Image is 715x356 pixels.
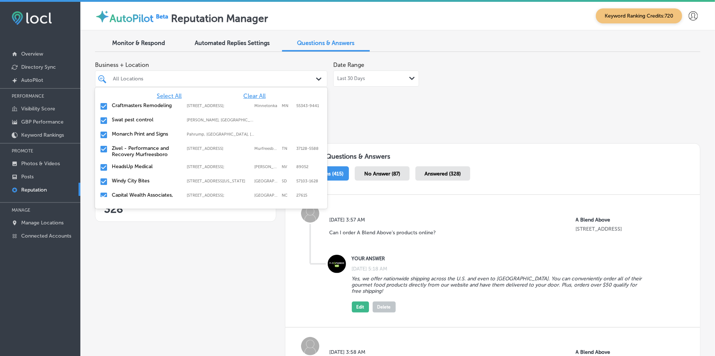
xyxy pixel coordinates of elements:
div: All Locations [113,76,317,82]
label: Reputation Manager [171,12,268,24]
label: Henderson [255,164,278,169]
label: Monarch Print and Signs [112,131,179,137]
label: TN [282,146,293,151]
span: Questions & Answers [297,39,355,46]
label: Gilliam, LA, USA | Hosston, LA, USA | Eastwood, LA, USA | Blanchard, LA, USA | Shreveport, LA, US... [187,118,254,122]
label: Swat pest control [112,117,179,123]
button: Edit [352,302,369,313]
label: MN [282,103,293,108]
p: Directory Sync [21,64,56,70]
label: 55343-9441 [297,103,319,108]
span: No Answer (87) [364,171,400,177]
label: YOUR ANSWER [352,256,644,261]
label: Pahrump, NV, USA | Whitney, NV, USA | Mesquite, NV, USA | Paradise, NV, USA | Henderson, NV, USA ... [187,132,254,137]
span: Last 30 Days [337,76,365,82]
p: Reputation [21,187,47,193]
label: NV [282,164,293,169]
label: HeadsUp Medical [112,163,179,170]
label: [DATE] 5:18 AM [352,266,388,272]
img: fda3e92497d09a02dc62c9cd864e3231.png [12,11,52,25]
p: AutoPilot [21,77,43,83]
p: Manage Locations [21,220,64,226]
p: Yes, we offer nationwide shipping across the U.S. and even to [GEOGRAPHIC_DATA]. You can convenie... [352,276,644,294]
label: 27615 [297,193,308,198]
span: Keyword Ranking Credits: 720 [596,8,682,23]
label: Murfreesboro [255,146,278,151]
label: 12800 Whitewater Dr Suite 100; [187,103,251,108]
h2: 328 [104,202,267,216]
span: Answered (328) [425,171,461,177]
label: Raleigh [255,193,278,198]
label: 37128-5588 [297,146,319,151]
label: 114 N Indiana Ave [187,179,251,183]
label: [DATE] 3:58 AM [329,349,470,355]
label: 8319 Six Forks Rd ste 105; [187,193,251,198]
label: Zivel - Performance and Recovery Murfreesboro [112,145,179,158]
p: Visibility Score [21,106,55,112]
span: Select All [157,92,182,99]
p: Photos & Videos [21,160,60,167]
span: Monitor & Respond [113,39,166,46]
label: AutoPilot [110,12,153,24]
label: Capital Wealth Associates, LLC. [112,192,179,204]
img: Beta [153,12,171,20]
label: 2610 W Horizon Ridge Pkwy #103; [187,164,251,169]
label: Windy City Bites [112,178,179,184]
label: NC [282,193,293,198]
p: Keyword Rankings [21,132,64,138]
span: Automated Replies Settings [195,39,270,46]
p: A Blend Above [576,349,647,355]
label: Sioux Falls [255,179,278,183]
span: Business + Location [95,61,327,68]
label: Date Range [333,61,364,68]
label: 57103-1628 [297,179,319,183]
label: Minnetonka [255,103,278,108]
span: Clear All [243,92,266,99]
label: 1144 Fortress Blvd Suite E [187,146,251,151]
p: Connected Accounts [21,233,71,239]
img: autopilot-icon [95,9,110,24]
p: 289 Westmeadow Pl [576,226,647,232]
p: A Blend Above [576,217,647,223]
p: Can I order A Blend Above’s products online? [329,230,436,236]
label: Craftmasters Remodeling [112,102,179,109]
label: [DATE] 3:57 AM [329,217,441,223]
label: SD [282,179,293,183]
button: Delete [373,302,396,313]
p: Posts [21,174,34,180]
h1: Customer Questions & Answers [285,144,700,163]
label: 89052 [297,164,309,169]
p: Overview [21,51,43,57]
p: GBP Performance [21,119,64,125]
